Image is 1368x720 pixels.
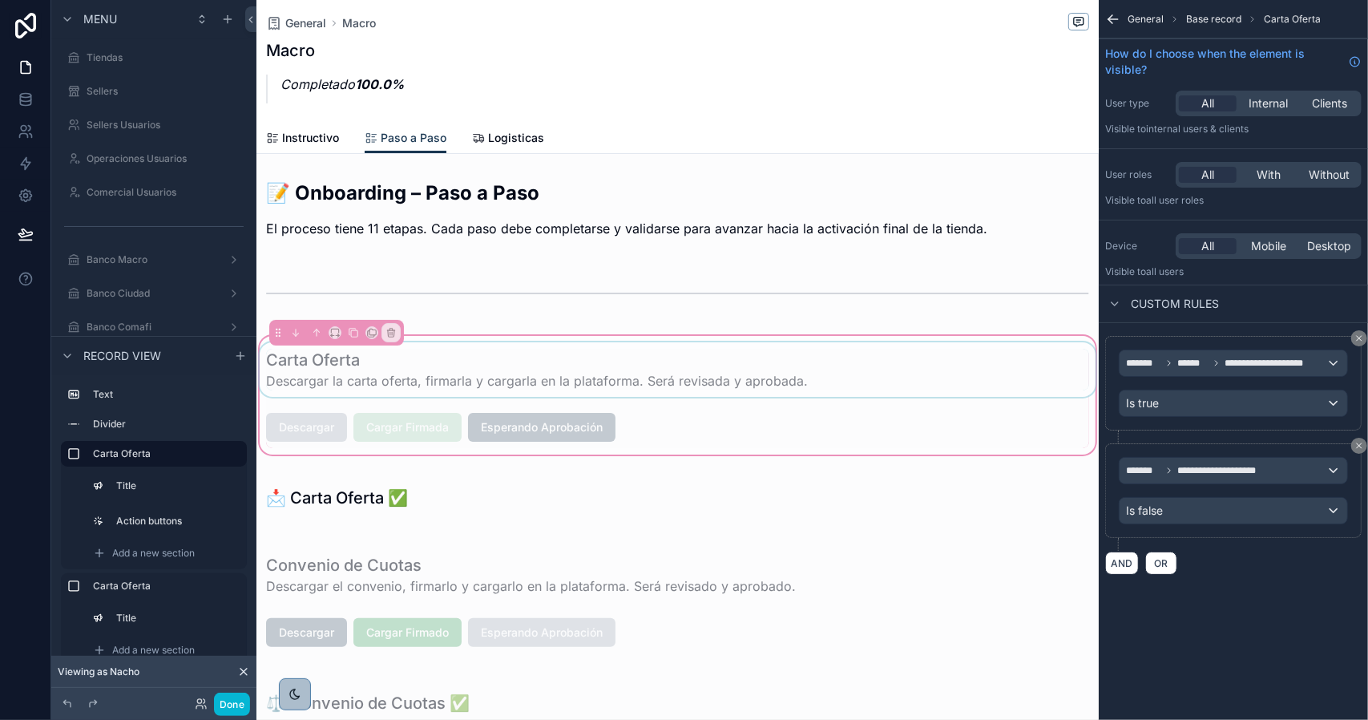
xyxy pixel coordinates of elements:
span: All [1201,95,1214,111]
a: Macro [342,15,376,31]
label: Banco Ciudad [87,287,221,300]
a: Sellers Usuarios [61,112,247,138]
span: General [1128,13,1164,26]
label: Operaciones Usuarios [87,152,244,165]
label: Tiendas [87,51,244,64]
span: all users [1146,265,1184,277]
label: Text [93,388,240,401]
span: Custom rules [1131,296,1219,312]
label: Sellers [87,85,244,98]
label: Carta Oferta [93,580,240,593]
span: Without [1309,167,1350,183]
span: Base record [1186,13,1241,26]
label: Banco Comafi [87,321,221,334]
a: Tiendas [61,45,247,71]
label: Title [116,612,237,625]
span: How do I choose when the element is visible? [1105,46,1342,78]
span: Carta Oferta [1264,13,1321,26]
a: Operaciones Usuarios [61,146,247,172]
label: Banco Macro [87,253,221,266]
label: Comercial Usuarios [87,186,244,199]
span: Clients [1312,95,1347,111]
span: General [285,15,326,31]
button: OR [1145,552,1177,575]
span: Menu [83,11,117,27]
span: Logisticas [488,130,544,146]
label: Carta Oferta [93,447,234,460]
p: Visible to [1105,194,1362,207]
label: Sellers Usuarios [87,119,244,131]
span: Is true [1126,395,1159,411]
span: Internal [1249,95,1289,111]
button: Is true [1119,390,1348,417]
span: Paso a Paso [381,130,446,146]
button: AND [1105,552,1139,575]
div: scrollable content [51,374,256,662]
span: Record view [83,347,161,363]
a: Banco Comafi [61,314,247,340]
button: Done [214,693,250,716]
a: Paso a Paso [365,123,446,154]
a: Sellers [61,79,247,104]
span: All user roles [1146,194,1204,206]
a: Banco Macro [61,247,247,273]
a: General [266,15,326,31]
span: With [1257,167,1281,183]
label: Divider [93,418,240,431]
strong: 100.0% [355,76,404,92]
span: Desktop [1308,238,1352,254]
button: Is false [1119,497,1348,524]
span: Instructivo [282,130,339,146]
span: Add a new section [112,644,195,657]
span: Add a new section [112,547,195,560]
a: Banco Ciudad [61,281,247,306]
span: OR [1151,557,1172,569]
a: Comercial Usuarios [61,180,247,205]
label: Device [1105,240,1169,253]
p: Completado [280,75,404,94]
span: Viewing as Nacho [58,665,139,678]
p: Visible to [1105,265,1362,278]
span: Is false [1126,503,1163,519]
label: User type [1105,97,1169,110]
span: Internal users & clients [1146,123,1249,135]
a: Logisticas [472,123,544,156]
span: All [1201,238,1214,254]
span: All [1201,167,1214,183]
label: User roles [1105,168,1169,181]
label: Title [116,479,237,492]
label: Action buttons [116,515,237,528]
span: Mobile [1251,238,1286,254]
a: Instructivo [266,123,339,156]
a: How do I choose when the element is visible? [1105,46,1362,78]
p: Visible to [1105,123,1362,136]
h1: Macro [266,39,404,62]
